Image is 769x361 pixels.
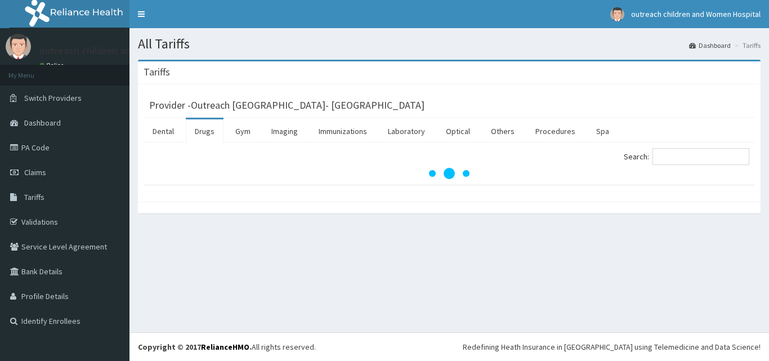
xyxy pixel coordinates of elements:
span: outreach children and Women Hospital [631,9,761,19]
a: Spa [587,119,618,143]
svg: audio-loading [427,151,472,196]
a: Optical [437,119,479,143]
img: User Image [610,7,624,21]
strong: Copyright © 2017 . [138,342,252,352]
h3: Provider - Outreach [GEOGRAPHIC_DATA]- [GEOGRAPHIC_DATA] [149,100,424,110]
div: Redefining Heath Insurance in [GEOGRAPHIC_DATA] using Telemedicine and Data Science! [463,341,761,353]
span: Dashboard [24,118,61,128]
label: Search: [624,148,749,165]
h1: All Tariffs [138,37,761,51]
a: Online [39,61,66,69]
a: RelianceHMO [201,342,249,352]
a: Imaging [262,119,307,143]
a: Laboratory [379,119,434,143]
footer: All rights reserved. [129,332,769,361]
h3: Tariffs [144,67,170,77]
span: Claims [24,167,46,177]
span: Switch Providers [24,93,82,103]
span: Tariffs [24,192,44,202]
a: Dental [144,119,183,143]
p: outreach children and Women Hospital [39,46,211,56]
a: Drugs [186,119,223,143]
a: Immunizations [310,119,376,143]
li: Tariffs [732,41,761,50]
a: Dashboard [689,41,731,50]
a: Procedures [526,119,584,143]
a: Gym [226,119,260,143]
input: Search: [652,148,749,165]
a: Others [482,119,524,143]
img: User Image [6,34,31,59]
